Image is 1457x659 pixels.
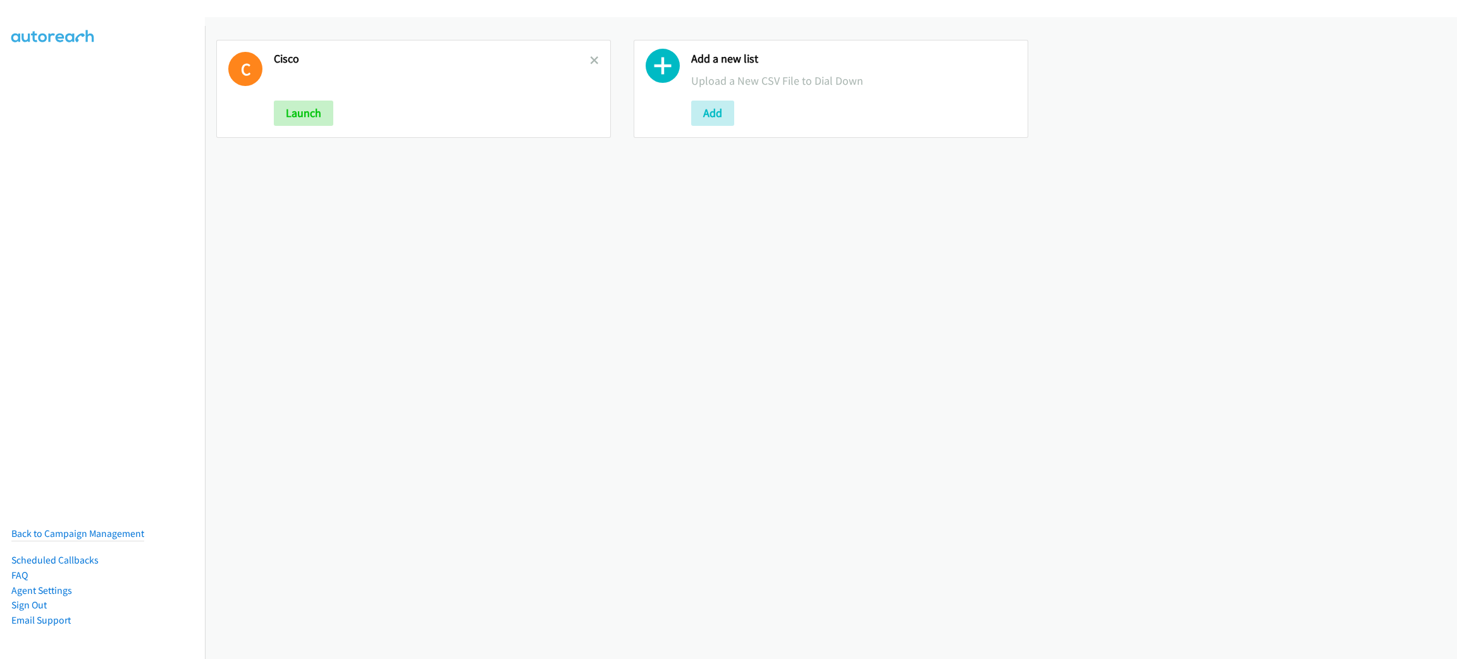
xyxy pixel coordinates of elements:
a: Agent Settings [11,584,72,596]
h2: Cisco [274,52,590,66]
h2: Add a new list [691,52,1016,66]
a: Email Support [11,614,71,626]
p: Upload a New CSV File to Dial Down [691,72,1016,89]
a: Back to Campaign Management [11,527,144,539]
a: Sign Out [11,599,47,611]
a: FAQ [11,569,28,581]
h1: C [228,52,262,86]
button: Launch [274,101,333,126]
a: Scheduled Callbacks [11,554,99,566]
button: Add [691,101,734,126]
